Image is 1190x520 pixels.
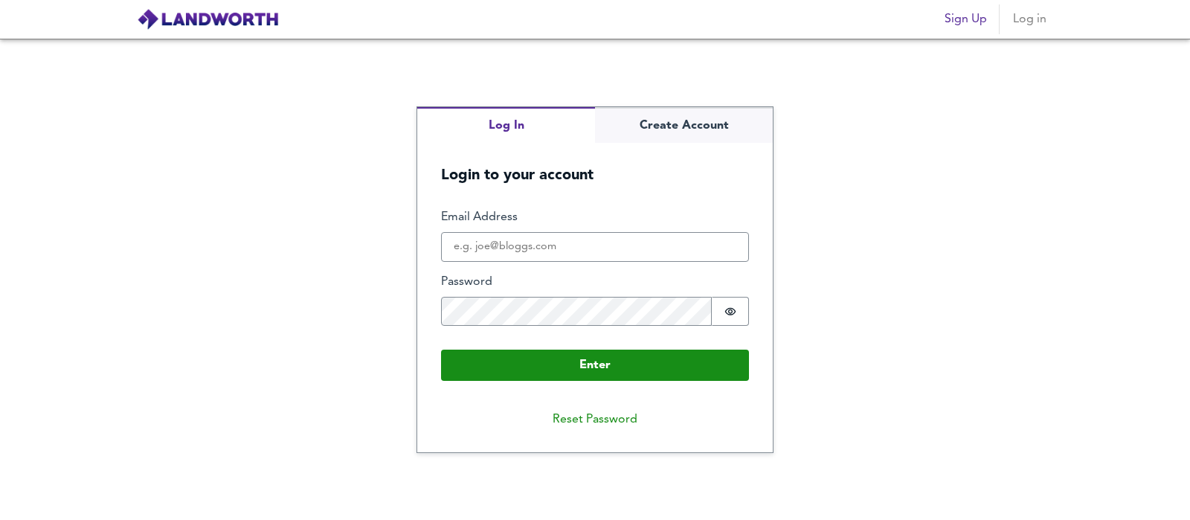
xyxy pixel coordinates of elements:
[417,107,595,144] button: Log In
[417,143,773,185] h5: Login to your account
[1011,9,1047,30] span: Log in
[541,405,649,434] button: Reset Password
[939,4,993,34] button: Sign Up
[945,9,987,30] span: Sign Up
[441,232,749,262] input: e.g. joe@bloggs.com
[441,350,749,381] button: Enter
[595,107,773,144] button: Create Account
[1006,4,1053,34] button: Log in
[441,274,749,291] label: Password
[137,8,279,31] img: logo
[712,297,749,327] button: Show password
[441,209,749,226] label: Email Address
